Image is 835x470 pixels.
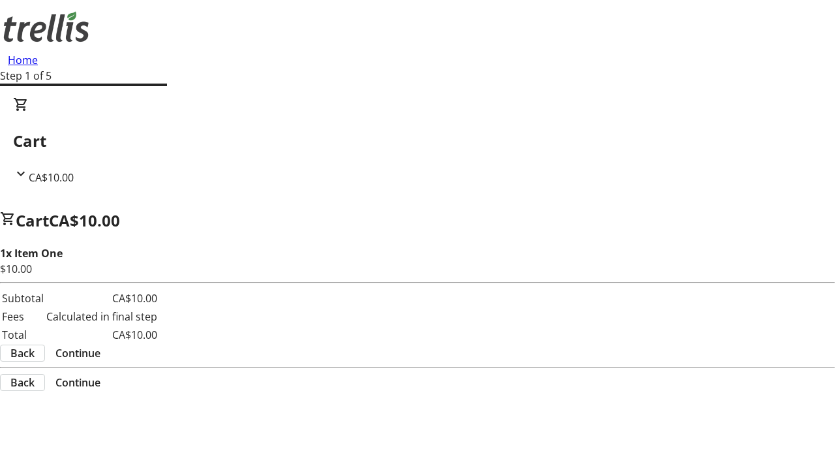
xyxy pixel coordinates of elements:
[13,97,822,185] div: CartCA$10.00
[13,129,822,153] h2: Cart
[46,326,158,343] td: CA$10.00
[45,375,111,390] button: Continue
[49,210,120,231] span: CA$10.00
[10,375,35,390] span: Back
[45,345,111,361] button: Continue
[1,308,44,325] td: Fees
[16,210,49,231] span: Cart
[29,170,74,185] span: CA$10.00
[1,290,44,307] td: Subtotal
[46,290,158,307] td: CA$10.00
[10,345,35,361] span: Back
[55,375,100,390] span: Continue
[1,326,44,343] td: Total
[46,308,158,325] td: Calculated in final step
[55,345,100,361] span: Continue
